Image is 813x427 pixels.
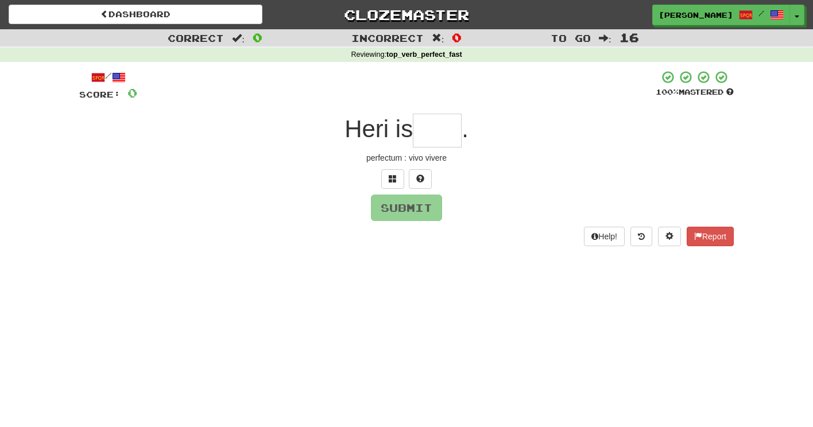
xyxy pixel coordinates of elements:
span: Correct [168,32,224,44]
a: Clozemaster [280,5,533,25]
span: Score: [79,90,121,99]
strong: top_verb_perfect_fast [386,51,462,59]
span: To go [551,32,591,44]
span: 0 [127,86,137,100]
button: Submit [371,195,442,221]
span: / [758,9,764,17]
span: Heri is [344,115,413,142]
span: 0 [253,30,262,44]
span: : [599,33,611,43]
span: 16 [620,30,639,44]
span: . [462,115,469,142]
span: : [232,33,245,43]
div: / [79,70,137,84]
span: 100 % [656,87,679,96]
div: Mastered [656,87,734,98]
button: Switch sentence to multiple choice alt+p [381,169,404,189]
button: Single letter hint - you only get 1 per sentence and score half the points! alt+h [409,169,432,189]
button: Help! [584,227,625,246]
span: Incorrect [351,32,424,44]
a: Dashboard [9,5,262,24]
span: : [432,33,444,43]
div: perfectum : vivo vivere [79,152,734,164]
span: 0 [452,30,462,44]
button: Round history (alt+y) [630,227,652,246]
a: [PERSON_NAME] / [652,5,790,25]
span: [PERSON_NAME] [659,10,733,20]
button: Report [687,227,734,246]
